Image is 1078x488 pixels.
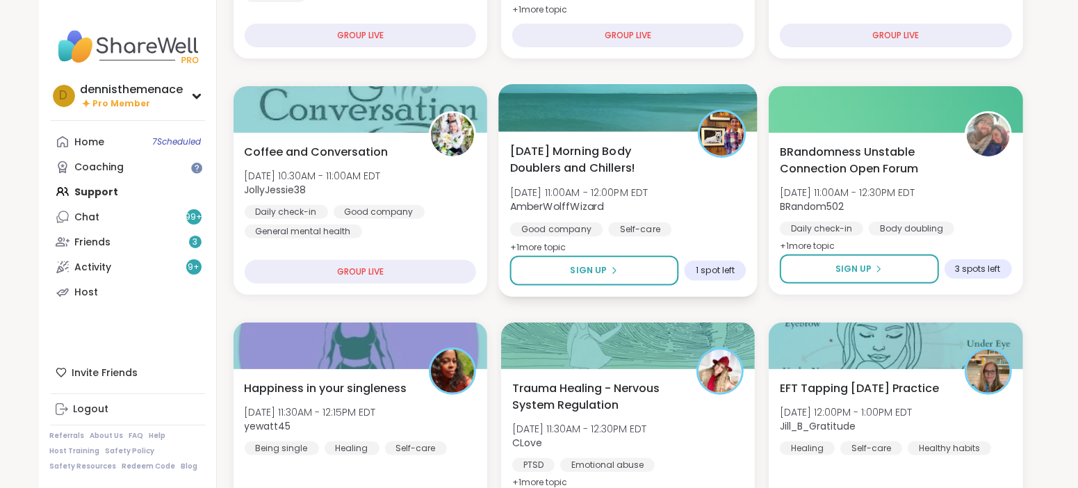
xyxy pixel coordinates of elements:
[512,458,555,472] div: PTSD
[75,261,112,275] div: Activity
[431,113,474,156] img: JollyJessie38
[967,113,1010,156] img: BRandom502
[129,431,144,441] a: FAQ
[245,169,381,183] span: [DATE] 10:30AM - 11:00AM EDT
[153,136,202,147] span: 7 Scheduled
[50,129,205,154] a: Home7Scheduled
[75,236,111,250] div: Friends
[75,136,105,149] div: Home
[106,446,155,456] a: Safety Policy
[385,441,447,455] div: Self-care
[840,441,902,455] div: Self-care
[509,200,603,213] b: AmberWolffWizard
[93,98,151,110] span: Pro Member
[245,405,376,419] span: [DATE] 11:30AM - 12:15PM EDT
[245,380,407,397] span: Happiness in your singleness
[696,265,735,276] span: 1 spot left
[908,441,991,455] div: Healthy habits
[75,161,124,174] div: Coaching
[780,405,912,419] span: [DATE] 12:00PM - 1:00PM EDT
[780,24,1011,47] div: GROUP LIVE
[509,186,648,200] span: [DATE] 11:00AM - 12:00PM EDT
[780,186,915,200] span: [DATE] 11:00AM - 12:30PM EDT
[188,261,199,273] span: 9 +
[245,225,362,238] div: General mental health
[60,87,68,105] span: d
[700,112,744,156] img: AmberWolffWizard
[90,431,124,441] a: About Us
[185,211,202,223] span: 99 +
[512,436,542,450] b: CLove
[780,222,863,236] div: Daily check-in
[245,441,319,455] div: Being single
[245,24,476,47] div: GROUP LIVE
[75,211,100,225] div: Chat
[149,431,166,441] a: Help
[334,205,425,219] div: Good company
[50,446,100,456] a: Host Training
[191,163,202,174] iframe: Spotlight
[325,441,379,455] div: Healing
[50,154,205,179] a: Coaching
[699,350,742,393] img: CLove
[967,350,1010,393] img: Jill_B_Gratitude
[780,254,938,284] button: Sign Up
[780,380,939,397] span: EFT Tapping [DATE] Practice
[780,441,835,455] div: Healing
[50,229,205,254] a: Friends3
[570,264,607,277] span: Sign Up
[181,462,198,471] a: Blog
[509,256,678,286] button: Sign Up
[509,143,682,177] span: [DATE] Morning Body Doublers and Chillers!
[245,144,389,161] span: Coffee and Conversation
[193,236,197,248] span: 3
[245,419,291,433] b: yewatt45
[50,360,205,385] div: Invite Friends
[835,263,872,275] span: Sign Up
[75,286,99,300] div: Host
[50,254,205,279] a: Activity9+
[245,183,307,197] b: JollyJessie38
[431,350,474,393] img: yewatt45
[50,397,205,422] a: Logout
[512,380,681,414] span: Trauma Healing - Nervous System Regulation
[245,260,476,284] div: GROUP LIVE
[956,263,1001,275] span: 3 spots left
[560,458,655,472] div: Emotional abuse
[512,24,744,47] div: GROUP LIVE
[509,222,603,236] div: Good company
[50,279,205,304] a: Host
[50,204,205,229] a: Chat99+
[780,200,844,213] b: BRandom502
[122,462,176,471] a: Redeem Code
[81,82,183,97] div: dennisthemenace
[74,402,109,416] div: Logout
[245,205,328,219] div: Daily check-in
[869,222,954,236] div: Body doubling
[780,144,949,177] span: BRandomness Unstable Connection Open Forum
[608,222,671,236] div: Self-care
[50,22,205,71] img: ShareWell Nav Logo
[50,431,85,441] a: Referrals
[780,419,856,433] b: Jill_B_Gratitude
[50,462,117,471] a: Safety Resources
[512,422,646,436] span: [DATE] 11:30AM - 12:30PM EDT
